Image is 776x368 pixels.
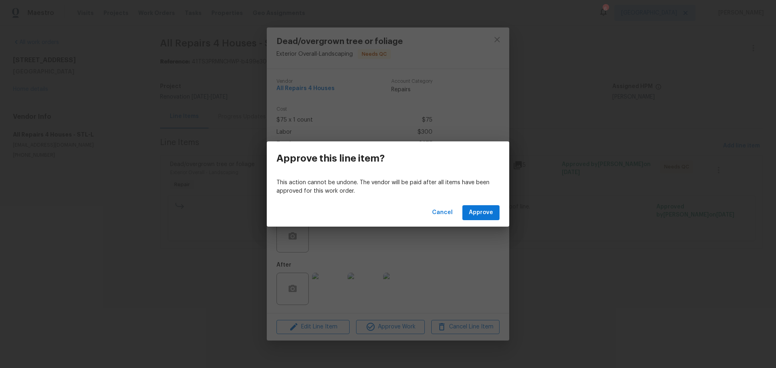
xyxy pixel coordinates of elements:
button: Cancel [429,205,456,220]
button: Approve [462,205,500,220]
span: Cancel [432,208,453,218]
h3: Approve this line item? [276,153,385,164]
p: This action cannot be undone. The vendor will be paid after all items have been approved for this... [276,179,500,196]
span: Approve [469,208,493,218]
